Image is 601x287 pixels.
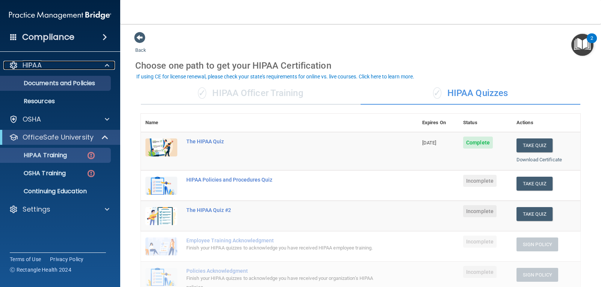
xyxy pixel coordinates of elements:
span: [DATE] [422,140,436,146]
div: Policies Acknowledgment [186,268,380,274]
p: OfficeSafe University [23,133,94,142]
span: Complete [463,137,493,149]
div: The HIPAA Quiz #2 [186,207,380,213]
div: HIPAA Policies and Procedures Quiz [186,177,380,183]
span: ✓ [198,87,206,99]
div: If using CE for license renewal, please check your state's requirements for online vs. live cours... [136,74,414,79]
iframe: Drift Widget Chat Controller [471,234,592,264]
div: Choose one path to get your HIPAA Certification [135,55,586,77]
p: HIPAA Training [5,152,67,159]
a: OfficeSafe University [9,133,109,142]
button: Take Quiz [516,207,553,221]
p: OSHA [23,115,41,124]
img: PMB logo [9,8,111,23]
a: OSHA [9,115,109,124]
div: Employee Training Acknowledgment [186,237,380,243]
p: Continuing Education [5,188,107,195]
button: Take Quiz [516,177,553,191]
th: Name [141,114,182,132]
a: Terms of Use [10,255,41,263]
th: Status [459,114,512,132]
a: Download Certificate [516,157,562,162]
span: Incomplete [463,236,497,248]
th: Actions [512,114,580,132]
img: danger-circle.6113f641.png [86,169,96,178]
a: Back [135,38,146,53]
h4: Compliance [22,32,74,42]
p: OSHA Training [5,170,66,177]
div: Finish your HIPAA quizzes to acknowledge you have received HIPAA employee training. [186,243,380,252]
button: Take Quiz [516,138,553,152]
div: The HIPAA Quiz [186,138,380,144]
span: Ⓒ Rectangle Health 2024 [10,266,71,273]
button: If using CE for license renewal, please check your state's requirements for online vs. live cours... [135,73,415,80]
a: Privacy Policy [50,255,84,263]
button: Open Resource Center, 2 new notifications [571,34,593,56]
div: 2 [590,38,593,48]
p: Settings [23,205,50,214]
span: Incomplete [463,175,497,187]
a: HIPAA [9,61,109,70]
button: Sign Policy [516,268,558,282]
a: Settings [9,205,109,214]
p: Resources [5,98,107,105]
span: Incomplete [463,266,497,278]
p: Documents and Policies [5,80,107,87]
th: Expires On [418,114,459,132]
div: HIPAA Officer Training [141,82,361,105]
span: Incomplete [463,205,497,217]
span: ✓ [433,87,441,99]
img: danger-circle.6113f641.png [86,151,96,160]
div: HIPAA Quizzes [361,82,580,105]
p: HIPAA [23,61,42,70]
